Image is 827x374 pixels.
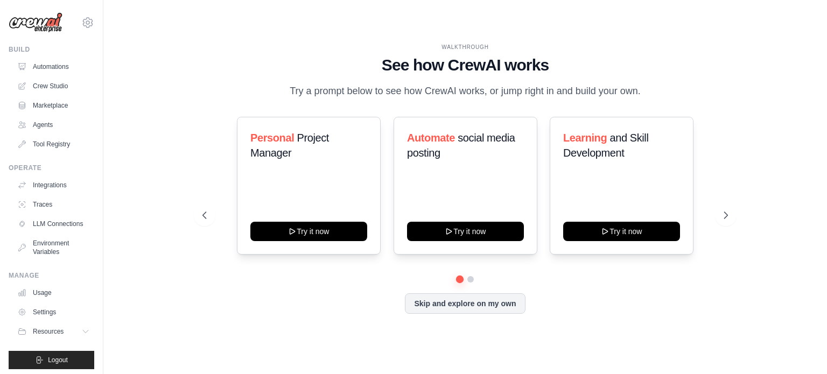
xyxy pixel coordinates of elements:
a: Automations [13,58,94,75]
a: Settings [13,304,94,321]
span: Automate [407,132,455,144]
a: Marketplace [13,97,94,114]
div: Build [9,45,94,54]
a: Environment Variables [13,235,94,260]
a: Integrations [13,177,94,194]
button: Resources [13,323,94,340]
span: Resources [33,327,64,336]
button: Try it now [407,222,524,241]
a: Traces [13,196,94,213]
div: WALKTHROUGH [202,43,728,51]
div: Operate [9,164,94,172]
button: Try it now [563,222,680,241]
p: Try a prompt below to see how CrewAI works, or jump right in and build your own. [284,83,646,99]
a: Crew Studio [13,77,94,95]
button: Skip and explore on my own [405,293,525,314]
span: Personal [250,132,294,144]
div: Manage [9,271,94,280]
span: Learning [563,132,607,144]
a: Usage [13,284,94,301]
button: Logout [9,351,94,369]
a: LLM Connections [13,215,94,232]
button: Try it now [250,222,367,241]
a: Tool Registry [13,136,94,153]
span: Project Manager [250,132,329,159]
h1: See how CrewAI works [202,55,728,75]
span: Logout [48,356,68,364]
span: and Skill Development [563,132,648,159]
img: Logo [9,12,62,33]
a: Agents [13,116,94,133]
span: social media posting [407,132,515,159]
